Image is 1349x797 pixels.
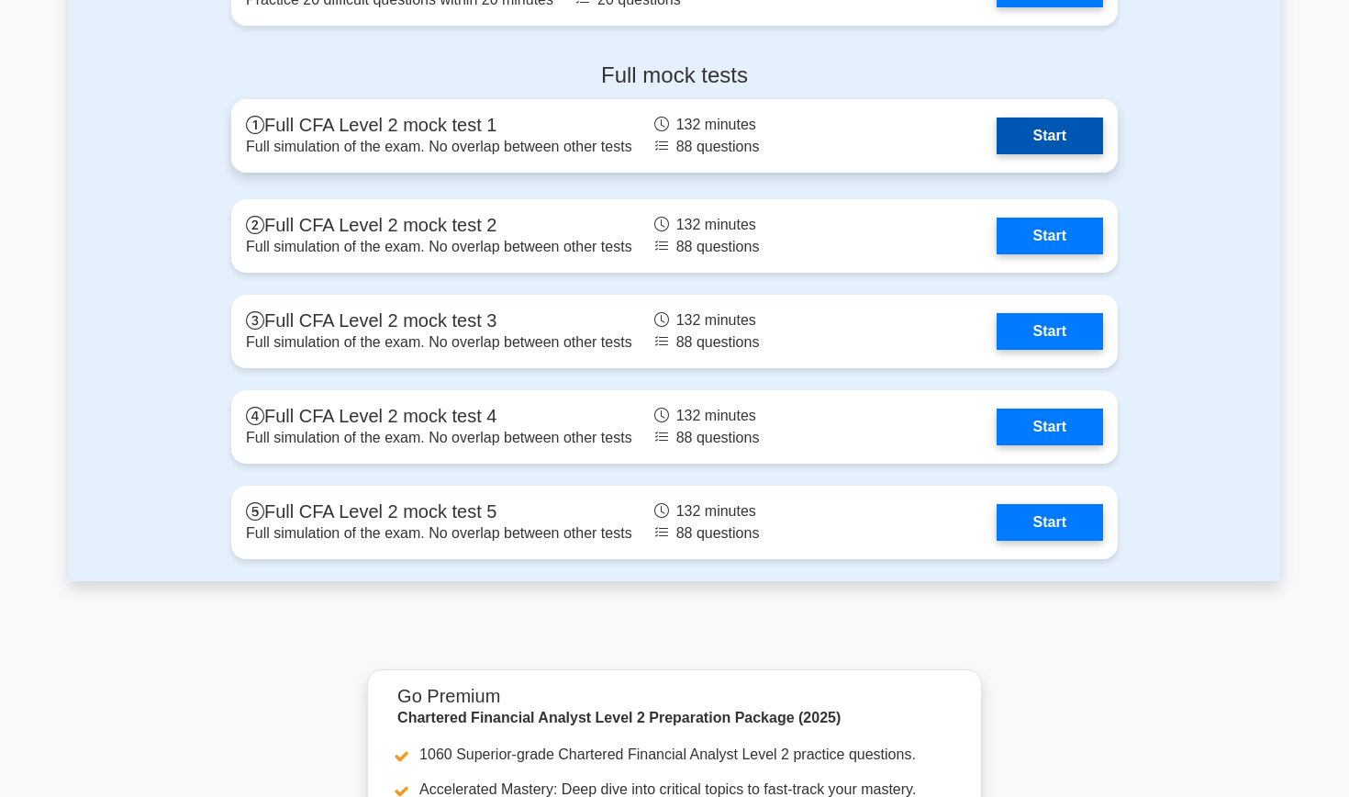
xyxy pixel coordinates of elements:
[997,409,1103,445] a: Start
[997,118,1103,154] a: Start
[997,313,1103,350] a: Start
[231,62,1118,89] h4: Full mock tests
[997,504,1103,541] a: Start
[997,218,1103,254] a: Start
